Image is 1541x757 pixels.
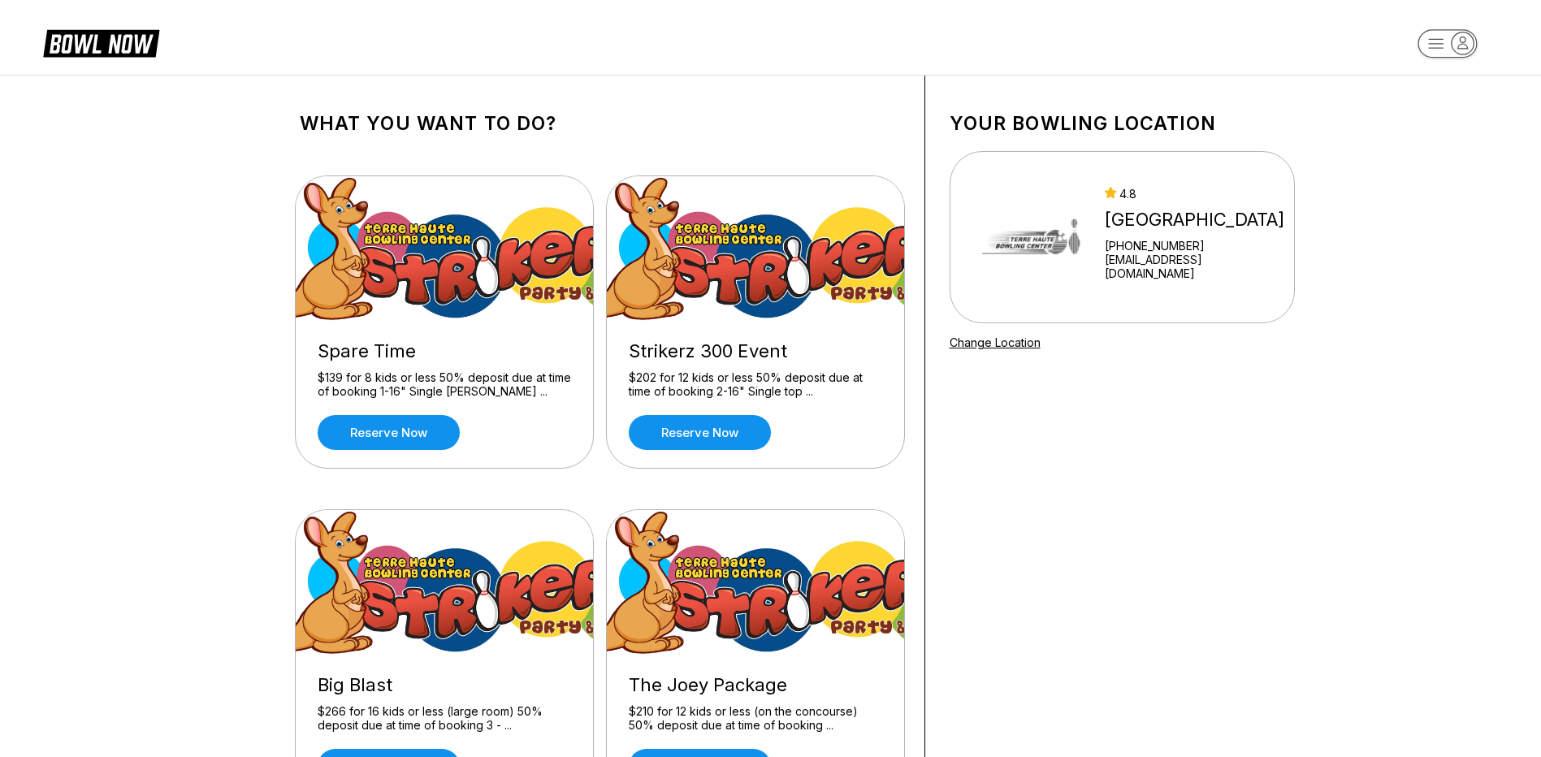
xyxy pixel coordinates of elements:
div: $139 for 8 kids or less 50% deposit due at time of booking 1-16" Single [PERSON_NAME] ... [318,370,571,399]
img: Strikerz 300 Event [607,176,906,322]
div: Big Blast [318,674,571,696]
div: [GEOGRAPHIC_DATA] [1105,209,1288,231]
div: [PHONE_NUMBER] [1105,239,1288,253]
div: 4.8 [1105,187,1288,201]
a: [EMAIL_ADDRESS][DOMAIN_NAME] [1105,253,1288,280]
div: The Joey Package [629,674,882,696]
div: $210 for 12 kids or less (on the concourse) 50% deposit due at time of booking ... [629,704,882,733]
img: Big Blast [296,510,595,656]
h1: Your bowling location [950,112,1295,135]
a: Change Location [950,335,1041,349]
div: $202 for 12 kids or less 50% deposit due at time of booking 2-16" Single top ... [629,370,882,399]
a: Reserve now [629,415,771,450]
a: Reserve now [318,415,460,450]
h1: What you want to do? [300,112,900,135]
img: The Joey Package [607,510,906,656]
img: Terre Haute Bowling Center [972,176,1090,298]
img: Spare Time [296,176,595,322]
div: Spare Time [318,340,571,362]
div: $266 for 16 kids or less (large room) 50% deposit due at time of booking 3 - ... [318,704,571,733]
div: Strikerz 300 Event [629,340,882,362]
